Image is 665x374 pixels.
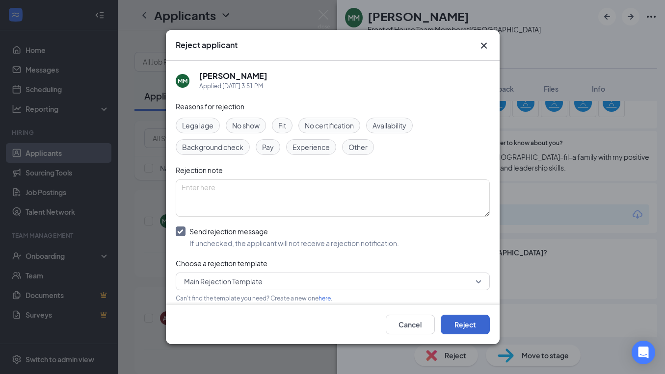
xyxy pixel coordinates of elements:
button: Close [478,40,490,51]
span: Choose a rejection template [176,259,267,268]
a: here [319,295,331,302]
span: Reasons for rejection [176,102,244,111]
div: MM [178,77,187,85]
span: Main Rejection Template [184,274,263,289]
span: No show [232,120,260,131]
span: Fit [278,120,286,131]
button: Reject [441,315,490,334]
span: Background check [182,142,243,152]
h5: [PERSON_NAME] [199,71,267,81]
h3: Reject applicant [176,40,238,50]
span: Pay [262,142,274,152]
span: Availability [372,120,406,131]
span: Other [348,142,368,152]
span: Can't find the template you need? Create a new one . [176,295,332,302]
span: No certification [305,120,354,131]
svg: Cross [478,40,490,51]
button: Cancel [386,315,435,334]
div: Applied [DATE] 3:51 PM [199,81,267,91]
span: Experience [293,142,330,152]
div: Open Intercom Messenger [632,341,655,364]
span: Legal age [182,120,213,131]
span: Rejection note [176,166,223,175]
